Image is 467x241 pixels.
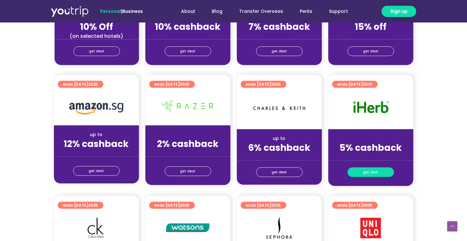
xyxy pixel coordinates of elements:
[64,138,129,150] strong: 12% cashback
[337,202,373,209] span: ends [DATE]
[180,167,195,176] span: get deal
[63,202,98,209] span: ends [DATE]
[241,202,286,209] a: ends [DATE]2025
[231,5,292,17] a: Transfer Overseas
[180,47,195,56] span: get deal
[333,33,408,39] div: (for stays only)
[363,168,378,177] span: get deal
[73,166,120,176] a: get deal
[149,202,195,209] a: ends [DATE]2025
[363,202,373,208] span: 2025
[154,81,190,88] span: ends [DATE]
[321,5,357,17] a: Support
[246,202,281,209] span: ends [DATE]
[89,82,98,87] span: 2025
[151,131,225,138] div: up to
[382,6,416,17] a: Sign up
[363,47,378,56] span: get deal
[272,82,281,87] span: 2025
[165,167,211,176] a: get deal
[89,202,98,208] span: 2025
[74,47,120,56] a: get deal
[337,81,373,88] span: ends [DATE]
[60,33,134,39] div: (on selected hotels)
[151,33,225,39] div: (for stays only)
[59,131,134,138] div: up to
[242,154,317,160] div: (for stays only)
[155,21,221,33] strong: 10% cashback
[256,47,303,56] a: get deal
[63,81,98,88] span: ends [DATE]
[348,168,394,177] a: get deal
[242,33,317,39] div: (for stays only)
[122,8,143,14] a: Business
[89,47,104,56] span: get deal
[333,154,408,160] div: (for stays only)
[248,21,310,33] strong: 7% cashback
[58,81,103,88] a: ends [DATE]2025
[89,167,104,176] span: get deal
[332,81,378,88] a: ends [DATE]2025
[160,5,357,17] nav: Menu
[59,150,134,157] div: (for stays only)
[333,135,408,142] div: up to
[149,81,195,88] a: ends [DATE]2025
[100,8,143,14] span: |
[355,21,387,33] strong: 15% off
[204,5,231,17] a: Blog
[332,202,378,209] a: ends [DATE]2025
[180,202,190,208] span: 2025
[246,81,281,88] span: ends [DATE]
[151,150,225,157] div: (for stays only)
[272,47,287,56] span: get deal
[58,202,103,209] a: ends [DATE]2025
[272,202,281,208] span: 2025
[241,81,286,88] a: ends [DATE]2025
[292,5,321,17] a: Perks
[173,5,204,17] a: About
[348,47,394,56] a: get deal
[80,21,113,33] strong: 10% Off
[100,8,121,14] span: Personal
[390,8,408,15] span: Sign up
[256,168,303,177] a: get deal
[154,202,190,209] span: ends [DATE]
[272,168,287,177] span: get deal
[242,135,317,142] div: up to
[180,82,190,87] span: 2025
[340,142,402,154] strong: 5% cashback
[363,82,373,87] span: 2025
[157,138,219,150] strong: 2% cashback
[248,142,310,154] strong: 6% cashback
[165,47,211,56] a: get deal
